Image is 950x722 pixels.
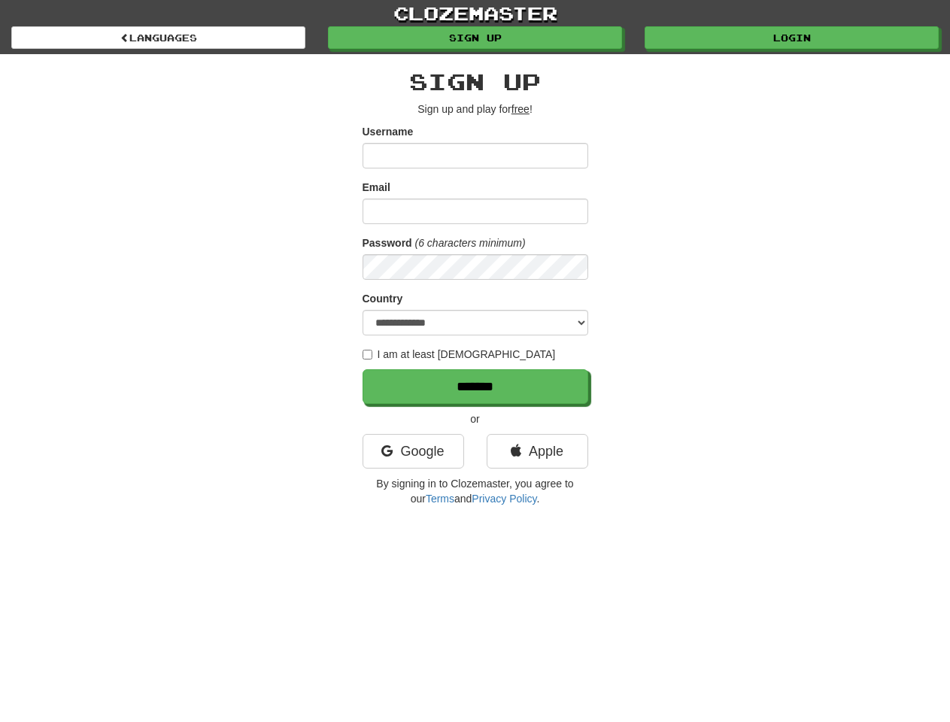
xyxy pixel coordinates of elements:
p: or [363,411,588,426]
p: By signing in to Clozemaster, you agree to our and . [363,476,588,506]
label: I am at least [DEMOGRAPHIC_DATA] [363,347,556,362]
input: I am at least [DEMOGRAPHIC_DATA] [363,350,372,359]
a: Sign up [328,26,622,49]
p: Sign up and play for ! [363,102,588,117]
u: free [511,103,530,115]
a: Apple [487,434,588,469]
a: Languages [11,26,305,49]
a: Google [363,434,464,469]
a: Terms [426,493,454,505]
label: Username [363,124,414,139]
h2: Sign up [363,69,588,94]
a: Login [645,26,939,49]
em: (6 characters minimum) [415,237,526,249]
label: Email [363,180,390,195]
label: Country [363,291,403,306]
label: Password [363,235,412,250]
a: Privacy Policy [472,493,536,505]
